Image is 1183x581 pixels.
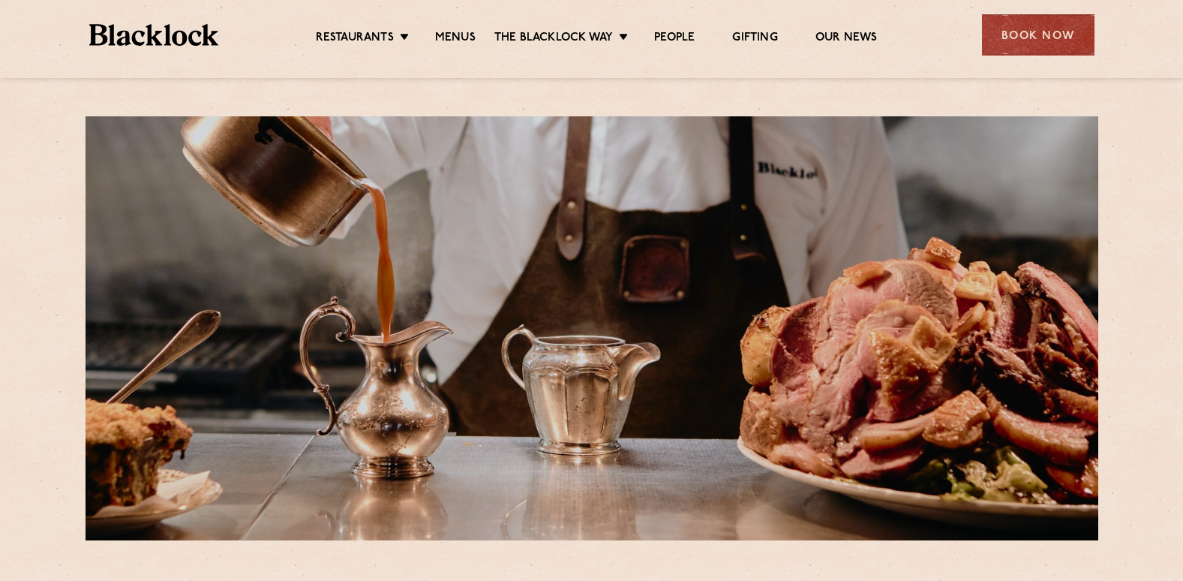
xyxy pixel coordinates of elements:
[435,31,476,47] a: Menus
[732,31,777,47] a: Gifting
[316,31,394,47] a: Restaurants
[982,14,1094,56] div: Book Now
[654,31,695,47] a: People
[815,31,878,47] a: Our News
[494,31,613,47] a: The Blacklock Way
[89,24,219,46] img: BL_Textured_Logo-footer-cropped.svg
